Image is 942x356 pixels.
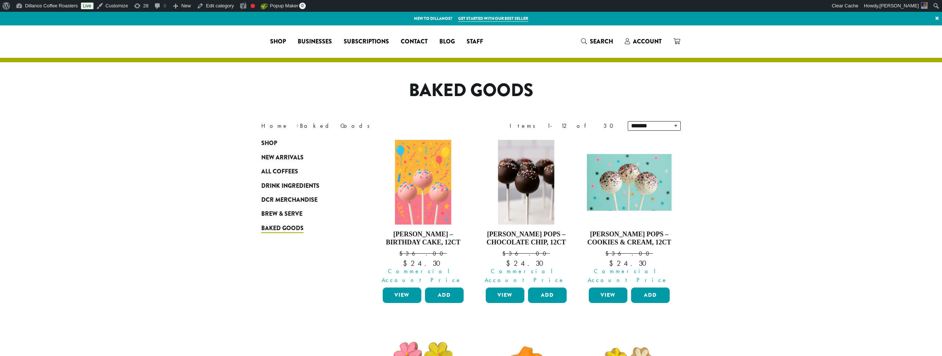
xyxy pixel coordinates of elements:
[605,250,653,257] bdi: 36.00
[506,258,546,268] bdi: 24.30
[502,250,509,257] span: $
[261,179,350,193] a: Drink Ingredients
[261,121,460,130] nav: Breadcrumb
[609,258,617,268] span: $
[458,15,528,22] a: Get started with our best seller
[256,80,686,101] h1: Baked Goods
[264,36,292,47] a: Shop
[631,288,670,303] button: Add
[261,167,298,176] span: All Coffees
[506,258,514,268] span: $
[502,250,550,257] bdi: 36.00
[261,207,350,221] a: Brew & Serve
[609,258,649,268] bdi: 24.30
[81,3,93,9] a: Live
[251,4,255,8] div: Focus keyphrase not set
[461,36,489,47] a: Staff
[439,37,455,46] span: Blog
[298,37,332,46] span: Businesses
[399,250,447,257] bdi: 36.00
[401,37,428,46] span: Contact
[481,267,569,285] span: Commercial Account Price
[261,221,350,235] a: Baked Goods
[261,224,304,233] span: Baked Goods
[261,151,350,165] a: New Arrivals
[403,258,411,268] span: $
[261,136,350,150] a: Shop
[589,288,627,303] a: View
[584,267,672,285] span: Commercial Account Price
[261,193,350,207] a: DCR Merchandise
[261,153,304,162] span: New Arrivals
[381,230,465,246] h4: [PERSON_NAME] – Birthday Cake, 12ct
[395,140,451,225] img: Birthday-Cake.png
[261,209,302,219] span: Brew & Serve
[590,37,613,46] span: Search
[381,140,465,285] a: [PERSON_NAME] – Birthday Cake, 12ct $36.00 Commercial Account Price
[528,288,567,303] button: Add
[587,230,672,246] h4: [PERSON_NAME] Pops – Cookies & Cream, 12ct
[605,250,612,257] span: $
[510,121,617,130] div: Items 1-12 of 30
[261,122,288,130] a: Home
[378,267,465,285] span: Commercial Account Price
[261,181,319,191] span: Drink Ingredients
[383,288,421,303] a: View
[484,140,569,285] a: [PERSON_NAME] Pops – Chocolate Chip, 12ct $36.00 Commercial Account Price
[261,165,350,179] a: All Coffees
[484,230,569,246] h4: [PERSON_NAME] Pops – Chocolate Chip, 12ct
[587,154,672,211] img: Cookies-and-Cream.png
[425,288,464,303] button: Add
[403,258,443,268] bdi: 24.30
[344,37,389,46] span: Subscriptions
[270,37,286,46] span: Shop
[575,35,619,47] a: Search
[261,195,318,205] span: DCR Merchandise
[399,250,406,257] span: $
[486,288,524,303] a: View
[299,3,306,9] span: 0
[587,140,672,285] a: [PERSON_NAME] Pops – Cookies & Cream, 12ct $36.00 Commercial Account Price
[296,119,299,130] span: ›
[879,3,919,8] span: [PERSON_NAME]
[932,12,942,25] a: ×
[467,37,483,46] span: Staff
[633,37,662,46] span: Account
[498,140,554,225] img: Chocolate-Chip.png
[261,139,277,148] span: Shop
